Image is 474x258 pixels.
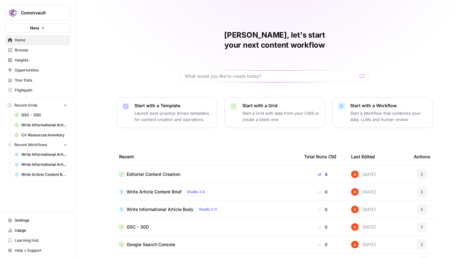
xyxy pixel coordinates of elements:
[351,206,376,213] div: [DATE]
[21,152,67,157] span: Write Informational Article Body
[15,37,67,43] span: Home
[332,97,433,128] button: Start with a WorkflowStart a Workflow that combines your data, LLMs and human review
[224,97,325,128] button: Start with a GridStart a Grid with data from your CMS or create a blank one
[21,10,59,16] span: Commvault
[119,148,294,165] div: Recent
[15,218,67,223] span: Settings
[5,45,70,55] a: Browse
[15,77,67,83] span: Your Data
[351,148,375,165] div: Last Edited
[5,55,70,65] a: Insights
[134,103,212,109] p: Start with a Template
[12,160,70,170] a: Write Informational Article Outline
[185,73,357,79] input: What would you like to create today?
[117,97,217,128] button: Start with a TemplateLaunch best-practice driven templates for content creation and operations
[30,25,39,31] span: New
[12,120,70,130] a: Write Informational Articles
[5,245,70,255] button: Help + Support
[12,130,70,140] a: CV Resources Inventory
[127,206,193,213] span: Write Informational Article Body
[350,103,427,109] p: Start with a Workflow
[5,215,70,225] a: Settings
[351,171,376,178] div: [DATE]
[5,225,70,235] a: Usage
[21,162,67,167] span: Write Informational Article Outline
[351,241,359,248] img: cje7zb9ux0f2nqyv5qqgv3u0jxek
[5,140,70,150] button: Recent Workflows
[350,110,427,123] p: Start a Workflow that combines your data, LLMs and human review
[119,224,294,230] a: GSC - 30D
[304,224,341,230] div: 0
[119,171,294,177] a: Editorial Content Creation
[5,65,70,75] a: Opportunities
[119,241,294,248] a: Google Search Console
[5,101,70,110] button: Recent Grids
[351,188,376,196] div: [DATE]
[304,148,336,165] div: Total Runs (7d)
[5,23,70,33] button: New
[14,103,37,108] span: Recent Grids
[134,110,212,123] p: Launch best-practice driven templates for content creation and operations
[304,206,341,213] div: 0
[12,170,70,180] a: Write Article Content Brief
[119,188,294,196] a: Write Article Content BriefStudio 2.0
[351,171,359,178] img: cje7zb9ux0f2nqyv5qqgv3u0jxek
[5,85,70,95] a: Flightpath
[5,35,70,45] a: Home
[21,132,67,138] span: CV Resources Inventory
[7,7,18,18] img: Commvault Logo
[351,223,376,231] div: [DATE]
[15,67,67,73] span: Opportunities
[12,110,70,120] a: GSC - 30D
[304,241,341,248] div: 0
[351,223,359,231] img: cje7zb9ux0f2nqyv5qqgv3u0jxek
[351,206,359,213] img: cje7zb9ux0f2nqyv5qqgv3u0jxek
[15,87,67,93] span: Flightpath
[199,207,217,212] span: Studio 2.0
[15,57,67,63] span: Insights
[351,188,359,196] img: cje7zb9ux0f2nqyv5qqgv3u0jxek
[5,5,70,21] button: Workspace: Commvault
[15,47,67,53] span: Browse
[21,122,67,128] span: Write Informational Articles
[127,241,175,248] span: Google Search Console
[127,224,149,230] span: GSC - 30D
[242,110,319,123] p: Start a Grid with data from your CMS or create a blank one
[12,150,70,160] a: Write Informational Article Body
[187,189,205,195] span: Studio 2.0
[15,228,67,233] span: Usage
[21,112,67,118] span: GSC - 30D
[15,248,67,253] span: Help + Support
[242,103,319,109] p: Start with a Grid
[304,171,341,177] div: 4
[127,189,182,195] span: Write Article Content Brief
[5,235,70,245] a: Learning Hub
[14,142,47,148] span: Recent Workflows
[304,189,341,195] div: 0
[119,206,294,213] a: Write Informational Article BodyStudio 2.0
[351,241,376,248] div: [DATE]
[5,75,70,85] a: Your Data
[181,30,369,50] h1: [PERSON_NAME], let's start your next content workflow
[127,171,180,177] span: Editorial Content Creation
[414,148,430,165] div: Actions
[21,172,67,177] span: Write Article Content Brief
[15,238,67,243] span: Learning Hub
